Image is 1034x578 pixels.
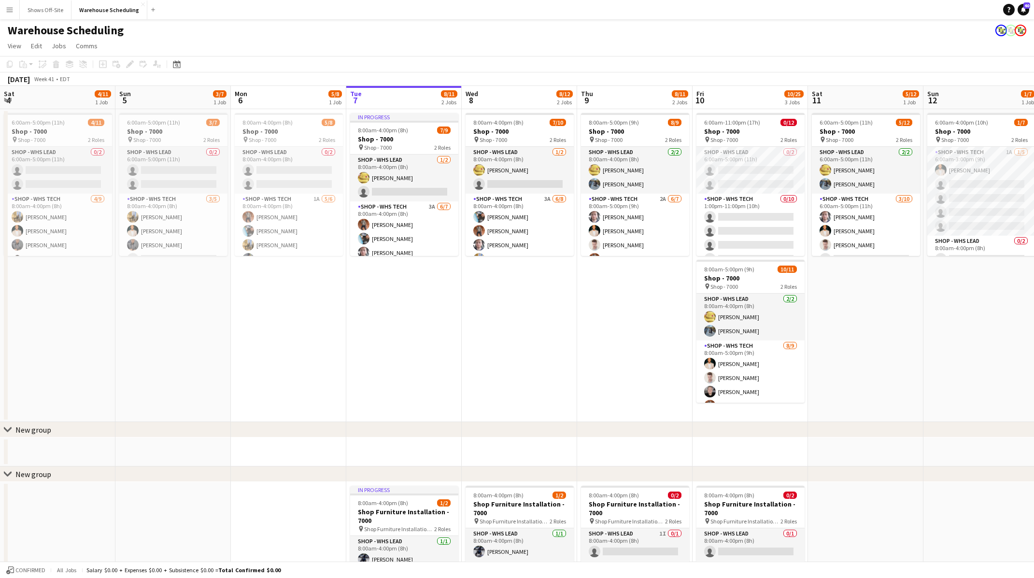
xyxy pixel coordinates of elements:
span: View [8,42,21,50]
span: 2 Roles [434,525,451,533]
app-card-role: Shop - WHS Lead0/28:00am-4:00pm (8h) [235,147,343,194]
h3: Shop Furniture Installation - 7000 [581,500,689,517]
app-job-card: 6:00am-5:00pm (11h)5/12Shop - 7000 Shop - 70002 RolesShop - WHS Lead2/26:00am-5:00pm (11h)[PERSON... [812,113,920,256]
span: 8/12 [556,90,573,98]
span: 8:00am-4:00pm (8h) [473,119,524,126]
span: Shop - 7000 [480,136,507,143]
span: 11 [810,95,822,106]
button: Confirmed [5,565,47,576]
span: 4/11 [95,90,111,98]
span: Confirmed [15,567,45,574]
span: 2 Roles [780,136,797,143]
span: 6 [233,95,247,106]
div: New group [15,425,51,435]
span: 6:00am-5:00pm (11h) [820,119,873,126]
div: 1 Job [329,99,341,106]
span: 0/12 [780,119,797,126]
div: [DATE] [8,74,30,84]
span: Shop - 7000 [249,136,276,143]
span: 5/8 [328,90,342,98]
span: Sat [4,89,14,98]
div: 8:00am-5:00pm (9h)8/9Shop - 7000 Shop - 70002 RolesShop - WHS Lead2/28:00am-4:00pm (8h)[PERSON_NA... [581,113,689,256]
div: 8:00am-4:00pm (8h)7/10Shop - 7000 Shop - 70002 RolesShop - WHS Lead1/28:00am-4:00pm (8h)[PERSON_N... [466,113,574,256]
span: 7/9 [437,127,451,134]
app-user-avatar: Labor Coordinator [1005,25,1017,36]
span: Fri [696,89,704,98]
span: Shop - 7000 [710,283,738,290]
app-job-card: 8:00am-5:00pm (9h)10/11Shop - 7000 Shop - 70002 RolesShop - WHS Lead2/28:00am-4:00pm (8h)[PERSON_... [696,260,805,403]
span: 40 [1023,2,1030,9]
app-card-role: Shop - WHS Tech3/58:00am-4:00pm (8h)[PERSON_NAME][PERSON_NAME][PERSON_NAME] [119,194,227,282]
a: 40 [1018,4,1029,15]
app-card-role: Shop - WHS Lead1/28:00am-4:00pm (8h)[PERSON_NAME] [466,147,574,194]
span: Shop - 7000 [18,136,45,143]
span: Shop - 7000 [595,136,623,143]
span: Jobs [52,42,66,50]
span: 9 [580,95,593,106]
app-card-role: Shop - WHS Lead0/18:00am-4:00pm (8h) [696,528,805,561]
app-job-card: 6:00am-5:00pm (11h)3/7Shop - 7000 Shop - 70002 RolesShop - WHS Lead0/26:00am-5:00pm (11h) Shop - ... [119,113,227,256]
span: 8:00am-4:00pm (8h) [589,492,639,499]
span: 7 [349,95,362,106]
span: 8:00am-4:00pm (8h) [358,499,408,507]
span: 5/12 [896,119,912,126]
span: 2 Roles [665,136,681,143]
div: 2 Jobs [557,99,572,106]
app-card-role: Shop - WHS Tech1A5/68:00am-4:00pm (8h)[PERSON_NAME][PERSON_NAME][PERSON_NAME][PERSON_NAME] [235,194,343,296]
span: 2 Roles [550,518,566,525]
app-card-role: Shop - WHS Lead0/26:00am-5:00pm (11h) [4,147,112,194]
app-job-card: 6:00am-5:00pm (11h)4/11Shop - 7000 Shop - 70002 RolesShop - WHS Lead0/26:00am-5:00pm (11h) Shop -... [4,113,112,256]
span: Shop - 7000 [364,144,392,151]
span: 6:00am-5:00pm (11h) [12,119,65,126]
app-card-role: Shop - WHS Tech4/98:00am-4:00pm (8h)[PERSON_NAME][PERSON_NAME][PERSON_NAME][PERSON_NAME] [4,194,112,338]
app-card-role: Shop - WHS Lead1/18:00am-4:00pm (8h)[PERSON_NAME] [466,528,574,561]
span: 6:00am-4:00pm (10h) [935,119,988,126]
span: 6:00am-11:00pm (17h) [704,119,760,126]
span: Sun [927,89,939,98]
h3: Shop - 7000 [696,127,805,136]
span: 8:00am-5:00pm (9h) [589,119,639,126]
span: All jobs [55,566,78,574]
span: 0/2 [668,492,681,499]
span: 8:00am-4:00pm (8h) [242,119,293,126]
span: 3/7 [213,90,227,98]
span: Edit [31,42,42,50]
span: 6:00am-5:00pm (11h) [127,119,180,126]
h3: Shop - 7000 [350,135,458,143]
h3: Shop - 7000 [696,274,805,282]
span: 10 [695,95,704,106]
span: Thu [581,89,593,98]
span: Shop Furniture Installation - 7000 [480,518,550,525]
span: Shop Furniture Installation - 7000 [710,518,780,525]
div: 1 Job [1021,99,1034,106]
app-card-role: Shop - WHS Tech3A6/88:00am-4:00pm (8h)[PERSON_NAME][PERSON_NAME][PERSON_NAME][PERSON_NAME] [466,194,574,324]
app-card-role: Shop - WHS Lead1I0/18:00am-4:00pm (8h) [581,528,689,561]
span: 3/7 [206,119,220,126]
div: 6:00am-11:00pm (17h)0/12Shop - 7000 Shop - 70002 RolesShop - WHS Lead0/26:00am-5:00pm (11h) Shop ... [696,113,805,256]
span: 5 [118,95,131,106]
app-user-avatar: Labor Coordinator [995,25,1007,36]
span: 8/9 [668,119,681,126]
app-job-card: 8:00am-4:00pm (8h)5/8Shop - 7000 Shop - 70002 RolesShop - WHS Lead0/28:00am-4:00pm (8h) Shop - WH... [235,113,343,256]
div: In progress [350,486,458,493]
span: Shop - 7000 [133,136,161,143]
div: In progress8:00am-4:00pm (8h)7/9Shop - 7000 Shop - 70002 RolesShop - WHS Lead1/28:00am-4:00pm (8h... [350,113,458,256]
span: 1/2 [437,499,451,507]
app-card-role: Shop - WHS Lead0/26:00am-5:00pm (11h) [119,147,227,194]
div: Salary $0.00 + Expenses $0.00 + Subsistence $0.00 = [86,566,281,574]
span: 8/11 [672,90,688,98]
div: 3 Jobs [785,99,803,106]
span: 12 [926,95,939,106]
div: 1 Job [95,99,111,106]
span: 2 Roles [203,136,220,143]
span: Shop Furniture Installation - 7000 [364,525,434,533]
span: 0/2 [783,492,797,499]
span: Total Confirmed $0.00 [218,566,281,574]
span: 2 Roles [319,136,335,143]
span: Tue [350,89,362,98]
span: Comms [76,42,98,50]
span: Mon [235,89,247,98]
div: 2 Jobs [672,99,688,106]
